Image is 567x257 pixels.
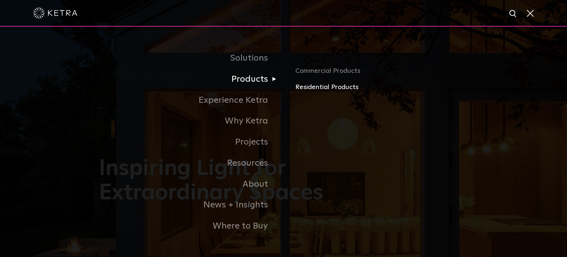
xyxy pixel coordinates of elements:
a: Where to Buy [99,216,283,237]
a: Residential Products [295,82,468,93]
a: News + Insights [99,195,283,216]
a: Solutions [99,48,283,69]
a: Projects [99,132,283,153]
a: Why Ketra [99,111,283,132]
a: Experience Ketra [99,90,283,111]
img: search icon [509,9,518,18]
a: Resources [99,153,283,174]
a: About [99,174,283,195]
div: Navigation Menu [99,48,468,237]
a: Commercial Products [295,66,468,82]
a: Products [99,69,283,90]
img: ketra-logo-2019-white [33,7,78,18]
